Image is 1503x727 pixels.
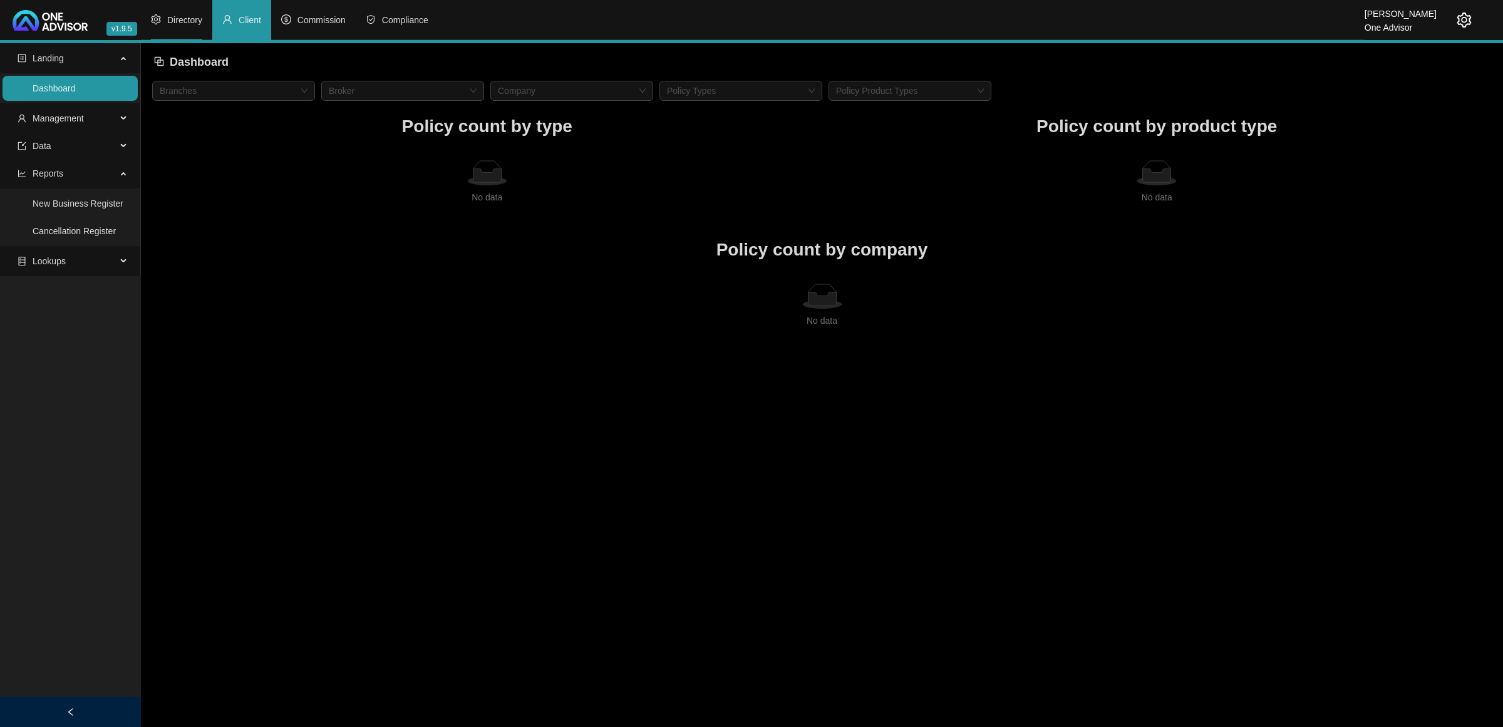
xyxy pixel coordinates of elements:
[157,190,817,204] div: No data
[33,141,51,151] span: Data
[33,83,76,93] a: Dashboard
[151,14,161,24] span: setting
[152,236,1492,264] h1: Policy count by company
[33,199,123,209] a: New Business Register
[33,53,64,63] span: Landing
[1457,13,1472,28] span: setting
[827,190,1487,204] div: No data
[13,10,88,31] img: 2df55531c6924b55f21c4cf5d4484680-logo-light.svg
[222,14,232,24] span: user
[281,14,291,24] span: dollar
[1365,3,1437,17] div: [PERSON_NAME]
[18,142,26,150] span: import
[822,113,1492,140] h1: Policy count by product type
[382,15,428,25] span: Compliance
[157,314,1487,327] div: No data
[1365,17,1437,31] div: One Advisor
[106,22,137,36] span: v1.9.5
[33,168,63,178] span: Reports
[239,15,261,25] span: Client
[153,56,165,67] span: block
[18,169,26,178] span: line-chart
[152,113,822,140] h1: Policy count by type
[18,257,26,266] span: database
[170,56,229,68] span: Dashboard
[33,113,84,123] span: Management
[167,15,202,25] span: Directory
[366,14,376,24] span: safety
[33,256,66,266] span: Lookups
[297,15,346,25] span: Commission
[33,226,116,236] a: Cancellation Register
[66,708,75,716] span: left
[18,114,26,123] span: user
[18,54,26,63] span: profile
